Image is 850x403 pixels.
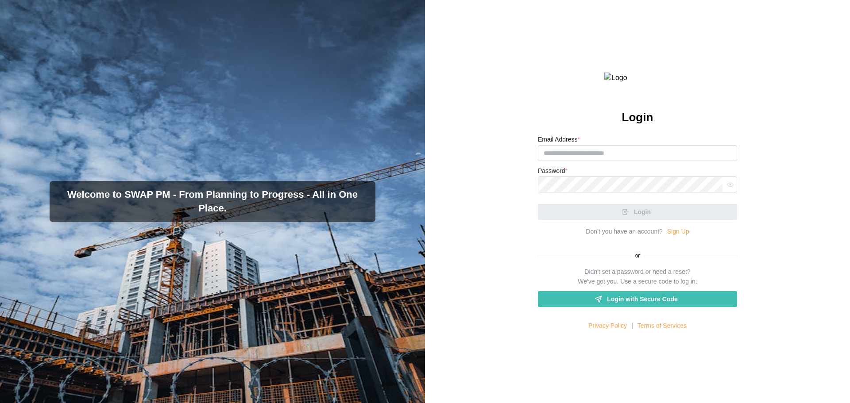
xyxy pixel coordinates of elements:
a: Terms of Services [637,321,687,331]
div: Didn't set a password or need a reset? We've got you. Use a secure code to log in. [578,267,697,286]
h3: Welcome to SWAP PM - From Planning to Progress - All in One Place. [57,188,368,215]
div: or [538,252,737,260]
h2: Login [622,110,653,125]
label: Password [538,166,568,176]
a: Privacy Policy [588,321,627,331]
div: Don’t you have an account? [586,227,663,237]
span: Login with Secure Code [607,292,677,307]
label: Email Address [538,135,580,145]
a: Sign Up [667,227,689,237]
a: Login with Secure Code [538,291,737,307]
img: Logo [604,73,671,84]
div: | [631,321,633,331]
